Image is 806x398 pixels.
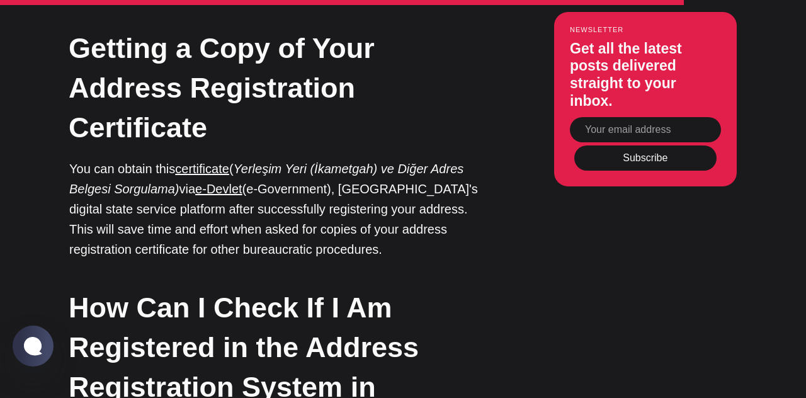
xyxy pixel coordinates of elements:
[570,26,721,33] small: Newsletter
[574,145,717,171] button: Subscribe
[195,182,242,196] a: e-Devlet
[69,162,463,196] em: Yerleşim Yeri (İkametgah) ve Diğer Adres Belgesi Sorgulama)
[175,162,229,176] a: certificate
[214,54,255,66] span: Ikamet
[168,121,261,135] span: Already a member?
[570,117,721,142] input: Your email address
[69,28,491,147] h2: Getting a Copy of Your Address Registration Certificate
[191,86,275,113] button: Sign up now
[570,40,721,110] h3: Get all the latest posts delivered straight to your inbox.
[263,122,298,135] button: Sign in
[140,25,326,48] h1: Start the conversation
[69,159,491,259] p: You can obtain this ( via (e-Government), [GEOGRAPHIC_DATA]'s digital state service platform afte...
[20,53,446,69] p: Become a member of to start commenting.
